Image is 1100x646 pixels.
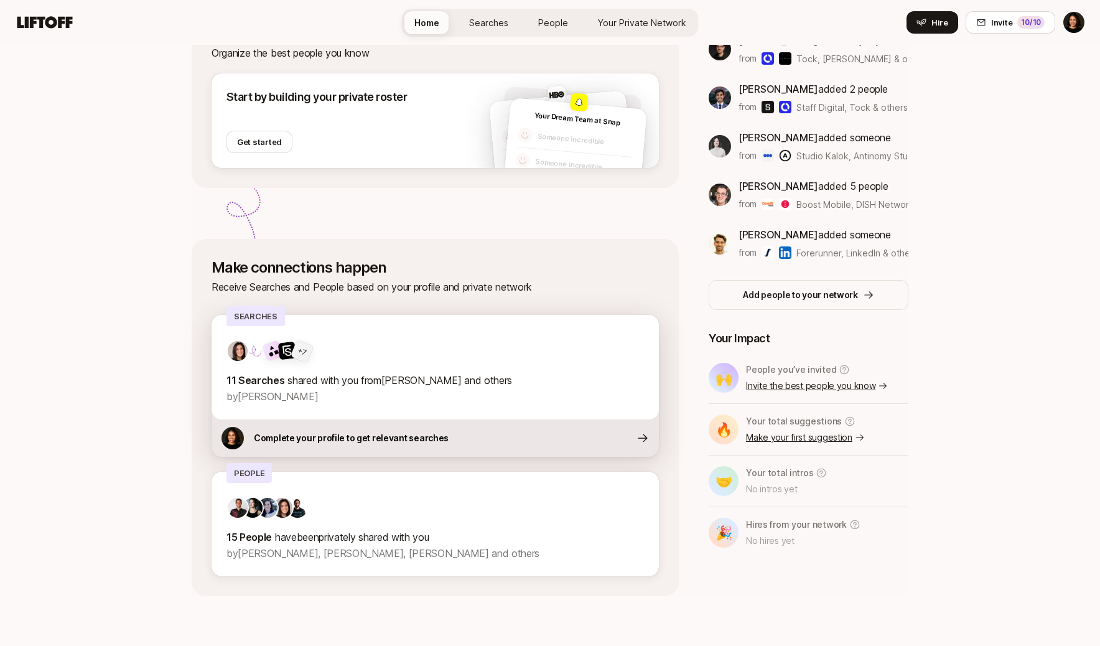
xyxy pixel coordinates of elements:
img: default-avatar.svg [517,127,533,143]
img: Staff Digital [762,101,774,113]
img: 71d7b91d_d7cb_43b4_a7ea_a9b2f2cc6e03.jpg [273,498,292,518]
img: Krista Jackson [1063,12,1084,33]
a: People [528,11,578,34]
p: No intros yet [746,482,827,497]
p: added someone [739,227,908,243]
p: Your total intros [746,466,813,480]
span: People [538,17,568,28]
p: from [739,197,757,212]
img: LinkedIn [779,246,791,259]
p: from [739,51,757,66]
span: Boost Mobile, DISH Network & others [796,199,951,210]
p: added someone [739,129,908,146]
span: Forerunner, LinkedIn & others [796,246,908,260]
strong: 11 Searches [226,374,285,386]
a: Home [404,11,449,34]
span: Home [414,17,439,28]
img: cd308863_ebbf_498e_89c6_0fd023888b3e.jpg [709,232,731,255]
p: added 2 people [739,81,908,97]
div: 10 /10 [1017,16,1045,29]
p: from [739,245,757,260]
a: Searches [459,11,518,34]
p: Invite the best people you know [746,378,888,393]
a: Your Private Network [588,11,696,34]
img: Boost Mobile [762,198,774,210]
img: f3789128_d726_40af_ba80_c488df0e0488.jpg [258,498,277,518]
img: Tock [762,52,774,65]
img: e6f15255_3297_4de5_910a_a365b9da7e23.jpg [570,93,589,111]
div: + 7 [296,344,309,358]
span: by [PERSON_NAME], [PERSON_NAME], [PERSON_NAME] and others [226,547,539,559]
p: Your total suggestions [746,414,842,429]
p: added 5 people [739,178,908,194]
img: 9855da0f_71f0_4233_ab28_8b55936399f6.jpg [221,427,244,449]
img: default-avatar.svg [503,154,520,170]
button: Krista Jackson [1063,11,1085,34]
img: Mac Duggal [779,52,791,65]
img: Forerunner [762,246,774,259]
p: Start by building your private roster [226,88,407,106]
img: Slingshot AI [277,341,296,360]
button: Invite10/10 [966,11,1055,34]
p: Complete your profile to get relevant searches [254,431,449,446]
img: Tock [779,101,791,113]
span: Invite [991,16,1012,29]
p: Someone incredible [537,131,635,151]
span: Tock, [PERSON_NAME] & others [796,52,908,65]
p: People [226,463,272,483]
img: 4640b0e7_2b03_4c4f_be34_fa460c2e5c38.jpg [709,87,731,109]
span: [PERSON_NAME] [739,131,818,144]
p: Your Impact [709,330,908,347]
strong: 15 People [226,531,272,543]
span: [PERSON_NAME] [739,228,818,241]
span: shared with you from [PERSON_NAME] and others [287,374,512,386]
img: 7fa8ee50_98a0_4a09_af6e_590714374e12.jpg [548,85,566,104]
img: 539a6eb7_bc0e_4fa2_8ad9_ee091919e8d1.jpg [243,498,263,518]
div: 🔥 [709,414,739,444]
img: default-avatar.svg [501,128,518,144]
img: 71d7b91d_d7cb_43b4_a7ea_a9b2f2cc6e03.jpg [228,341,248,361]
p: Organize the best people you know [212,45,659,61]
button: Get started [226,131,292,153]
div: 🎉 [709,518,739,548]
p: Receive Searches and People based on your profile and private network [212,279,659,295]
div: 🙌 [709,363,739,393]
p: by [PERSON_NAME] [226,388,644,405]
img: ACg8ocIkDTL3-aTJPCC6zF-UTLIXBF4K0l6XE8Bv4u6zd-KODelM=s160-c [287,498,307,518]
img: Studio Kalok [762,149,774,162]
div: 🤝 [709,466,739,496]
p: No hires yet [746,533,860,548]
button: Hire [907,11,958,34]
p: from [739,100,757,115]
span: Your Private Network [598,17,686,28]
p: Make connections happen [212,259,659,276]
span: have been [275,531,319,543]
img: ACg8ocKfD4J6FzG9_HAYQ9B8sLvPSEBLQEDmbHTY_vjoi9sRmV9s2RKt=s160-c [228,498,248,518]
span: Studio Kalok, Antinomy Studio & others [796,151,958,161]
span: Hire [931,16,948,29]
span: Staff Digital, Tock & others [796,101,908,114]
p: from [739,148,757,163]
p: Hires from your network [746,517,847,532]
span: [PERSON_NAME] [739,83,818,95]
a: Make your first suggestion [746,430,865,445]
img: Antinomy Studio [779,149,791,162]
img: ACg8ocLkLr99FhTl-kK-fHkDFhetpnfS0fTAm4rmr9-oxoZ0EDUNs14=s160-c [709,38,731,60]
p: Searches [226,306,285,326]
p: People you’ve invited [746,362,836,377]
button: Add people to your network [709,280,908,310]
p: Add people to your network [743,288,858,302]
span: Searches [469,17,508,28]
p: privately shared with you [226,529,644,545]
img: 5e66e46e_1436_4bf1_a658_f97e6bd91af6.jpg [709,135,731,157]
img: c551205c_2ef0_4c80_93eb_6f7da1791649.jpg [709,184,731,206]
p: Someone incredible [535,156,633,176]
span: Your Dream Team at Snap [534,111,621,127]
span: [PERSON_NAME] [739,180,818,192]
img: DISH Network [779,198,791,210]
img: default-avatar.svg [515,152,531,169]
